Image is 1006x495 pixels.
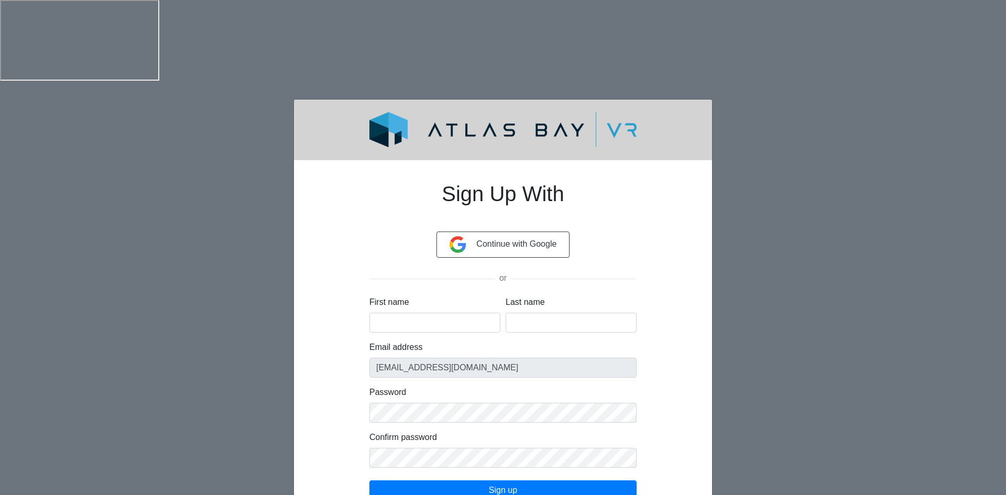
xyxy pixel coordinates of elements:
label: Last name [506,296,545,309]
span: Continue with Google [476,239,556,248]
button: Continue with Google [436,232,570,258]
img: logo [344,112,662,147]
h1: Sign Up With [369,169,637,232]
span: or [495,273,511,282]
label: First name [369,296,409,309]
iframe: Ybug feedback widget [8,474,70,495]
label: Confirm password [369,431,437,444]
label: Password [369,386,406,399]
label: Email address [369,341,422,354]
